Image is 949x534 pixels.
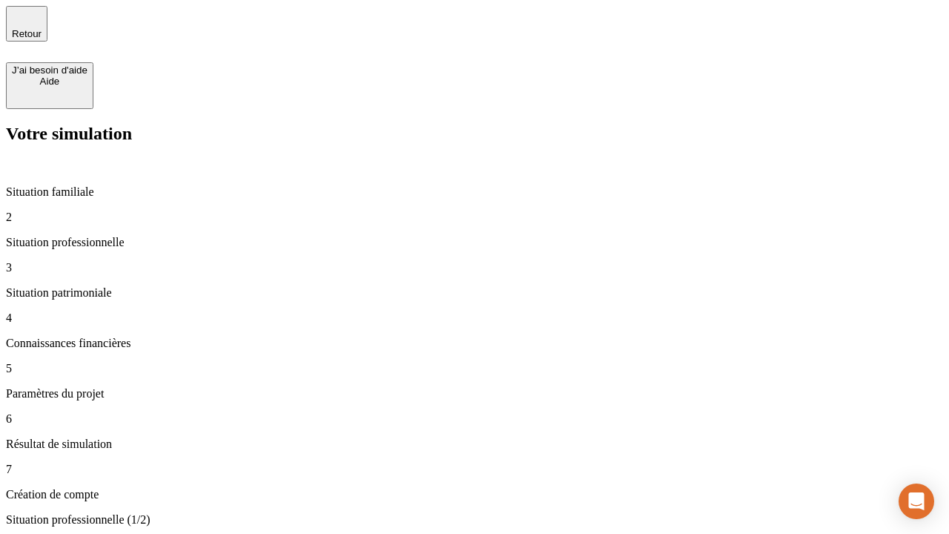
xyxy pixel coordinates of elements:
p: Connaissances financières [6,337,943,350]
p: Paramètres du projet [6,387,943,400]
p: Situation familiale [6,185,943,199]
p: 7 [6,463,943,476]
p: Situation patrimoniale [6,286,943,300]
div: Open Intercom Messenger [899,484,934,519]
div: J’ai besoin d'aide [12,65,87,76]
p: 5 [6,362,943,375]
p: Situation professionnelle (1/2) [6,513,943,527]
p: Création de compte [6,488,943,501]
button: Retour [6,6,47,42]
div: Aide [12,76,87,87]
p: 6 [6,412,943,426]
p: Situation professionnelle [6,236,943,249]
p: 4 [6,311,943,325]
button: J’ai besoin d'aideAide [6,62,93,109]
p: Résultat de simulation [6,438,943,451]
h2: Votre simulation [6,124,943,144]
p: 2 [6,211,943,224]
p: 3 [6,261,943,274]
span: Retour [12,28,42,39]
